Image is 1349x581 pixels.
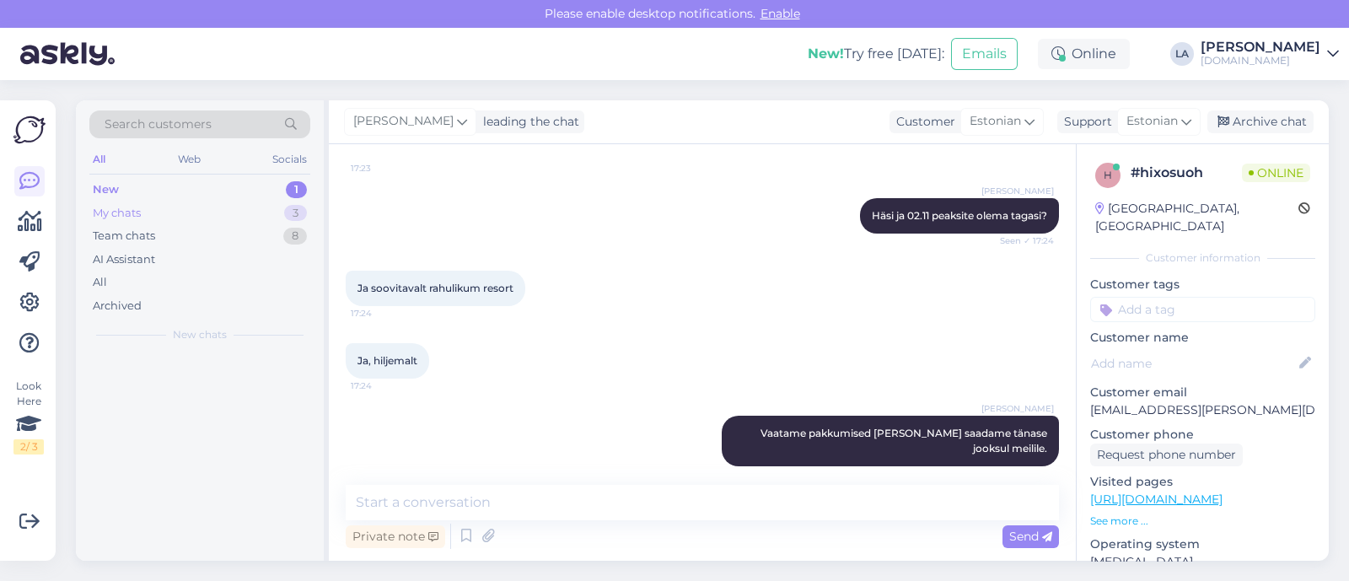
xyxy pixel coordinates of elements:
span: [PERSON_NAME] [981,402,1054,415]
div: LA [1170,42,1194,66]
div: [PERSON_NAME] [1201,40,1320,54]
span: 17:24 [351,307,414,320]
div: Try free [DATE]: [808,44,944,64]
span: Seen ✓ 17:24 [991,234,1054,247]
div: Socials [269,148,310,170]
span: 17:23 [351,162,414,175]
p: Customer name [1090,329,1315,347]
div: 8 [283,228,307,245]
span: 17:25 [991,467,1054,480]
span: Enable [755,6,805,21]
div: # hixosuoh [1131,163,1242,183]
div: leading the chat [476,113,579,131]
input: Add name [1091,354,1296,373]
p: [EMAIL_ADDRESS][PERSON_NAME][DOMAIN_NAME] [1090,401,1315,419]
b: New! [808,46,844,62]
div: [GEOGRAPHIC_DATA], [GEOGRAPHIC_DATA] [1095,200,1298,235]
div: Archive chat [1207,110,1314,133]
span: [PERSON_NAME] [981,185,1054,197]
div: Customer [889,113,955,131]
div: AI Assistant [93,251,155,268]
div: Online [1038,39,1130,69]
div: 2 / 3 [13,439,44,455]
span: Online [1242,164,1310,182]
div: [DOMAIN_NAME] [1201,54,1320,67]
div: 3 [284,205,307,222]
div: All [89,148,109,170]
div: Web [175,148,204,170]
span: New chats [173,327,227,342]
span: Ja, hiljemalt [357,354,417,367]
div: Look Here [13,379,44,455]
span: Ja soovitavalt rahulikum resort [357,282,513,294]
p: Operating system [1090,535,1315,553]
div: Private note [346,525,445,548]
span: Häsi ja 02.11 peaksite olema tagasi? [872,209,1047,222]
div: Team chats [93,228,155,245]
p: Customer email [1090,384,1315,401]
div: All [93,274,107,291]
p: Visited pages [1090,473,1315,491]
span: Estonian [970,112,1021,131]
div: 1 [286,181,307,198]
span: Send [1009,529,1052,544]
div: My chats [93,205,141,222]
div: Customer information [1090,250,1315,266]
img: Askly Logo [13,114,46,146]
p: [MEDICAL_DATA] [1090,553,1315,571]
span: 17:24 [351,379,414,392]
span: Estonian [1126,112,1178,131]
div: Archived [93,298,142,315]
span: Vaatame pakkumised [PERSON_NAME] saadame tänase jooksul meilile. [760,427,1050,455]
input: Add a tag [1090,297,1315,322]
span: h [1104,169,1112,181]
p: Customer tags [1090,276,1315,293]
div: Support [1057,113,1112,131]
a: [PERSON_NAME][DOMAIN_NAME] [1201,40,1339,67]
span: Search customers [105,116,212,133]
a: [URL][DOMAIN_NAME] [1090,492,1223,507]
p: See more ... [1090,514,1315,529]
span: [PERSON_NAME] [353,112,454,131]
button: Emails [951,38,1018,70]
div: Request phone number [1090,444,1243,466]
p: Customer phone [1090,426,1315,444]
div: New [93,181,119,198]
